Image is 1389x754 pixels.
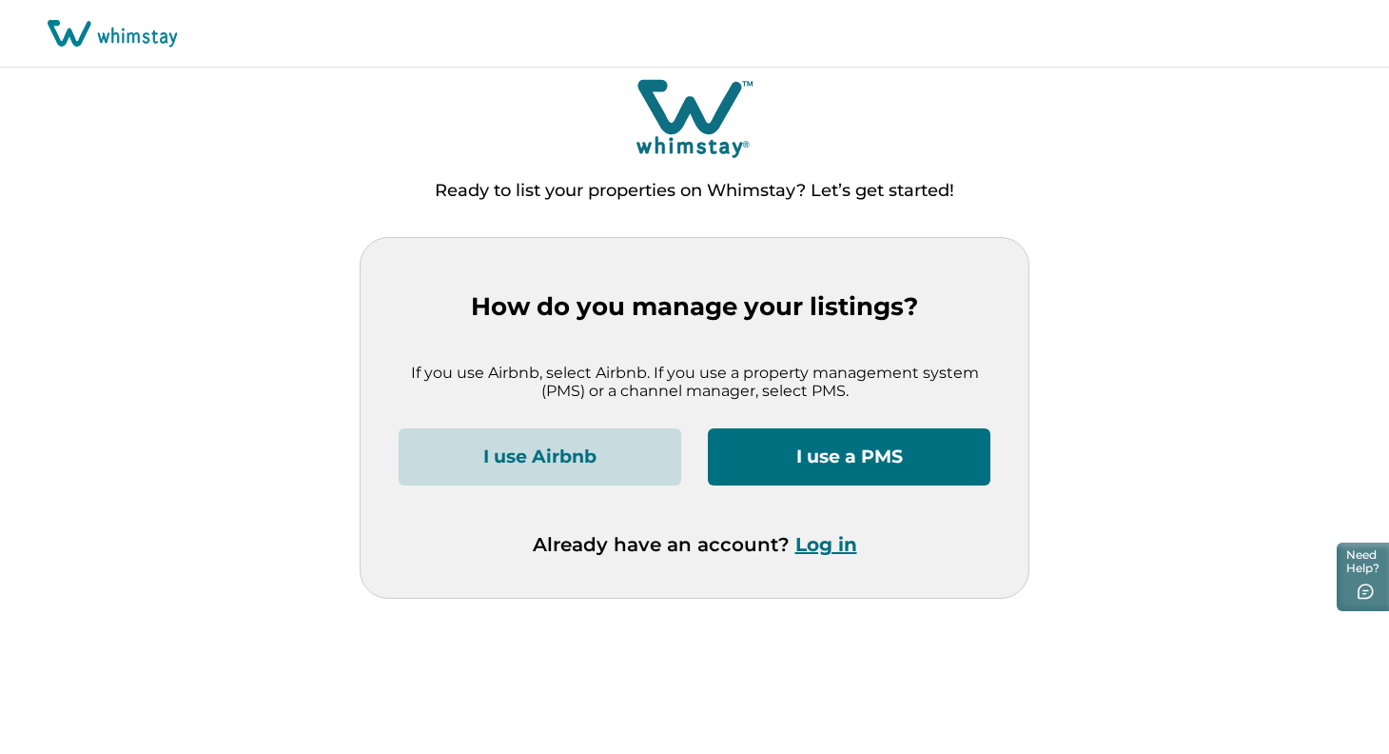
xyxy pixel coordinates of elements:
[399,292,990,322] p: How do you manage your listings?
[708,428,990,486] button: I use a PMS
[435,182,954,201] p: Ready to list your properties on Whimstay? Let’s get started!
[795,533,857,556] button: Log in
[399,428,681,486] button: I use Airbnb
[533,533,857,556] p: Already have an account?
[399,364,990,401] p: If you use Airbnb, select Airbnb. If you use a property management system (PMS) or a channel mana...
